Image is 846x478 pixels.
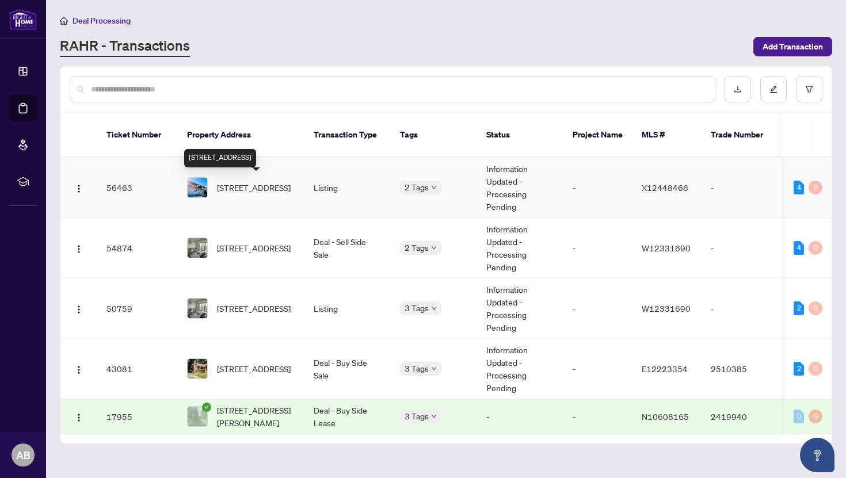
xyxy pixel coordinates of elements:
[760,76,787,102] button: edit
[702,399,782,434] td: 2419940
[632,113,702,158] th: MLS #
[800,438,834,472] button: Open asap
[304,218,391,278] td: Deal - Sell Side Sale
[431,245,437,251] span: down
[769,85,778,93] span: edit
[304,399,391,434] td: Deal - Buy Side Lease
[702,218,782,278] td: -
[188,299,207,318] img: thumbnail-img
[809,362,822,376] div: 0
[70,299,88,318] button: Logo
[178,113,304,158] th: Property Address
[702,158,782,218] td: -
[477,339,563,399] td: Information Updated - Processing Pending
[563,278,632,339] td: -
[97,278,178,339] td: 50759
[97,218,178,278] td: 54874
[60,17,68,25] span: home
[477,278,563,339] td: Information Updated - Processing Pending
[405,301,429,315] span: 3 Tags
[405,362,429,375] span: 3 Tags
[202,403,211,412] span: check-circle
[734,85,742,93] span: download
[188,407,207,426] img: thumbnail-img
[794,241,804,255] div: 4
[753,37,832,56] button: Add Transaction
[74,413,83,422] img: Logo
[431,414,437,419] span: down
[563,399,632,434] td: -
[794,410,804,423] div: 0
[304,158,391,218] td: Listing
[405,181,429,194] span: 2 Tags
[60,36,190,57] a: RAHR - Transactions
[702,113,782,158] th: Trade Number
[217,181,291,194] span: [STREET_ADDRESS]
[809,241,822,255] div: 0
[763,37,823,56] span: Add Transaction
[702,278,782,339] td: -
[74,365,83,374] img: Logo
[563,113,632,158] th: Project Name
[188,238,207,258] img: thumbnail-img
[805,85,813,93] span: filter
[16,447,31,463] span: AB
[74,244,83,254] img: Logo
[304,278,391,339] td: Listing
[642,182,688,193] span: X12448466
[431,305,437,311] span: down
[809,181,822,194] div: 0
[405,241,429,254] span: 2 Tags
[794,181,804,194] div: 4
[70,239,88,257] button: Logo
[9,9,37,30] img: logo
[217,302,291,315] span: [STREET_ADDRESS]
[73,16,131,26] span: Deal Processing
[642,411,689,422] span: N10608165
[477,218,563,278] td: Information Updated - Processing Pending
[70,178,88,197] button: Logo
[97,113,178,158] th: Ticket Number
[431,185,437,190] span: down
[642,364,688,374] span: E12223354
[809,410,822,423] div: 0
[97,158,178,218] td: 56463
[188,178,207,197] img: thumbnail-img
[74,305,83,314] img: Logo
[794,301,804,315] div: 2
[477,399,563,434] td: -
[97,399,178,434] td: 17955
[217,362,291,375] span: [STREET_ADDRESS]
[477,113,563,158] th: Status
[391,113,477,158] th: Tags
[184,149,256,167] div: [STREET_ADDRESS]
[70,360,88,378] button: Logo
[188,359,207,378] img: thumbnail-img
[70,407,88,426] button: Logo
[97,339,178,399] td: 43081
[563,218,632,278] td: -
[796,76,822,102] button: filter
[809,301,822,315] div: 0
[642,243,691,253] span: W12331690
[725,76,751,102] button: download
[563,339,632,399] td: -
[563,158,632,218] td: -
[217,242,291,254] span: [STREET_ADDRESS]
[74,184,83,193] img: Logo
[431,366,437,372] span: down
[702,339,782,399] td: 2510385
[794,362,804,376] div: 2
[304,113,391,158] th: Transaction Type
[477,158,563,218] td: Information Updated - Processing Pending
[642,303,691,313] span: W12331690
[304,339,391,399] td: Deal - Buy Side Sale
[217,404,295,429] span: [STREET_ADDRESS][PERSON_NAME]
[405,410,429,423] span: 3 Tags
